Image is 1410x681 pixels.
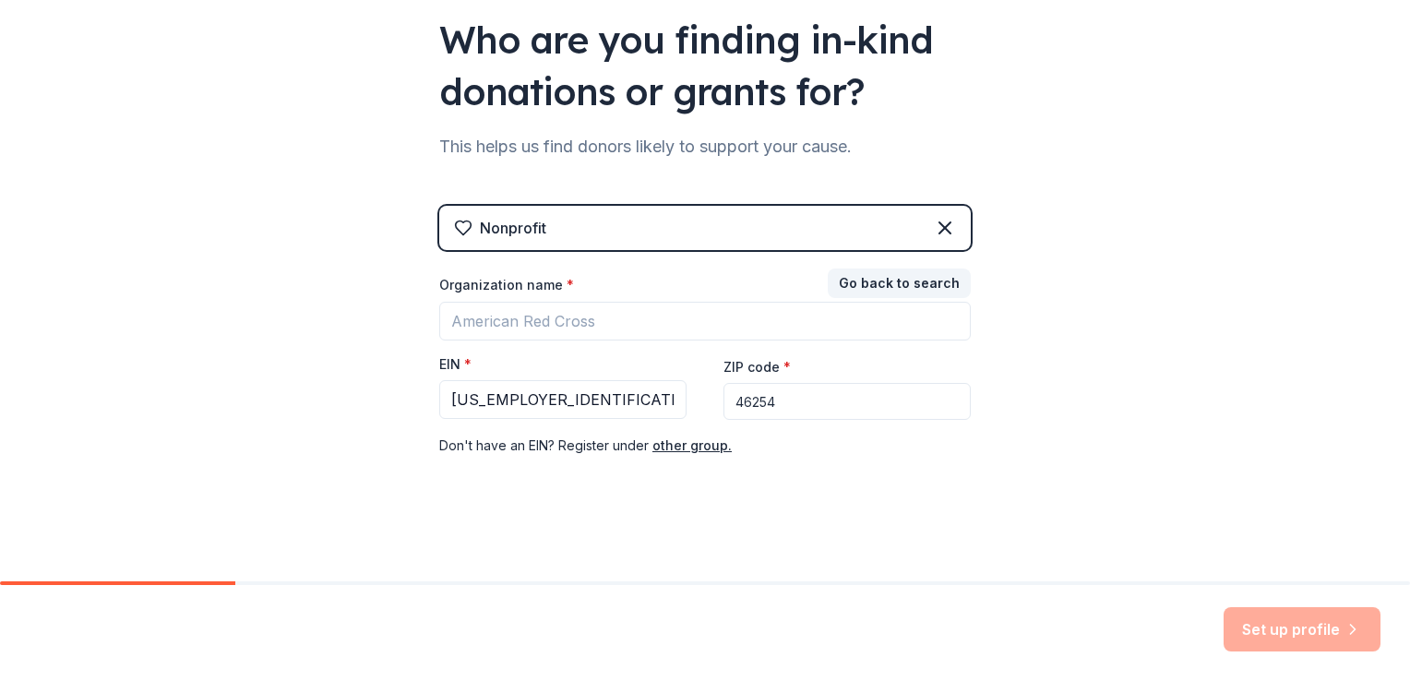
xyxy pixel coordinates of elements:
input: American Red Cross [439,302,971,340]
div: Don ' t have an EIN? Register under [439,435,971,457]
div: Nonprofit [480,217,546,239]
label: Organization name [439,276,574,294]
button: Go back to search [828,269,971,298]
button: other group. [652,435,732,457]
input: 12345 (U.S. only) [723,383,971,420]
div: Who are you finding in-kind donations or grants for? [439,14,971,117]
input: 12-3456789 [439,380,687,419]
label: EIN [439,355,472,374]
div: This helps us find donors likely to support your cause. [439,132,971,161]
label: ZIP code [723,358,791,376]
